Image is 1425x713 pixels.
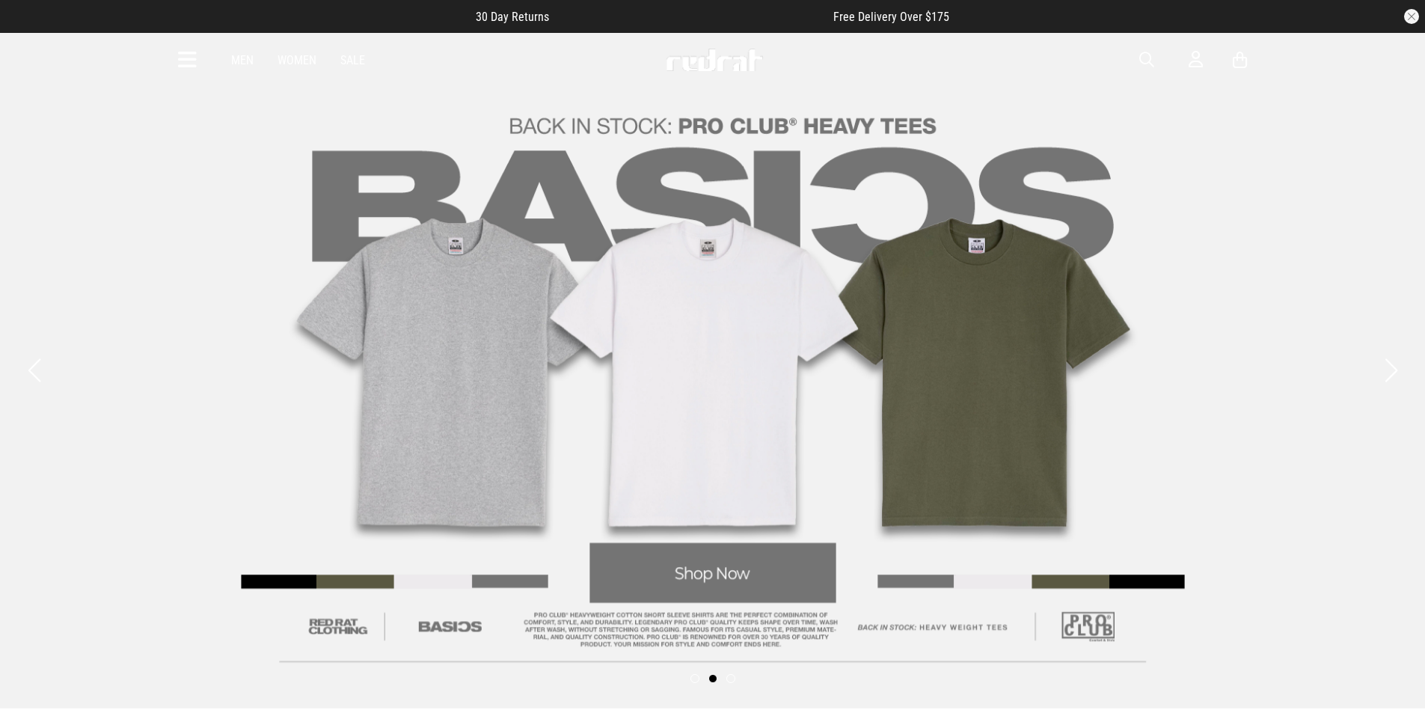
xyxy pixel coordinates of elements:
[12,6,57,51] button: Open LiveChat chat widget
[476,10,549,24] span: 30 Day Returns
[340,53,365,67] a: Sale
[278,53,316,67] a: Women
[833,10,949,24] span: Free Delivery Over $175
[231,53,254,67] a: Men
[1381,354,1401,387] button: Next slide
[24,354,44,387] button: Previous slide
[665,49,764,71] img: Redrat logo
[579,9,803,24] iframe: Customer reviews powered by Trustpilot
